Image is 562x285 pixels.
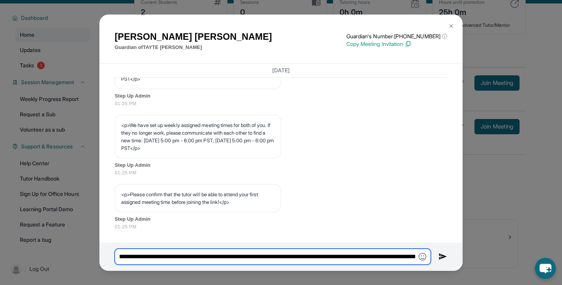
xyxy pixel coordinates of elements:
[404,41,411,47] img: Copy Icon
[115,161,447,169] span: Step Up Admin
[535,258,556,279] button: chat-button
[115,169,447,177] span: 01:25 PM
[346,40,447,48] p: Copy Meeting Invitation
[115,67,447,74] h3: [DATE]
[115,215,447,223] span: Step Up Admin
[448,23,454,29] img: Close Icon
[442,33,447,40] span: ⓘ
[115,44,272,51] p: Guardian of TAYTE [PERSON_NAME]
[115,30,272,44] h1: [PERSON_NAME] [PERSON_NAME]
[121,121,275,152] p: <p>We have set up weekly assigned meeting times for both of you. If they no longer work, please c...
[439,252,447,261] img: Send icon
[346,33,447,40] p: Guardian's Number: [PHONE_NUMBER]
[115,223,447,231] span: 01:25 PM
[121,191,275,206] p: <p>Please confirm that the tutor will be able to attend your first assigned meeting time before j...
[419,253,426,261] img: Emoji
[115,92,447,100] span: Step Up Admin
[115,100,447,107] span: 01:25 PM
